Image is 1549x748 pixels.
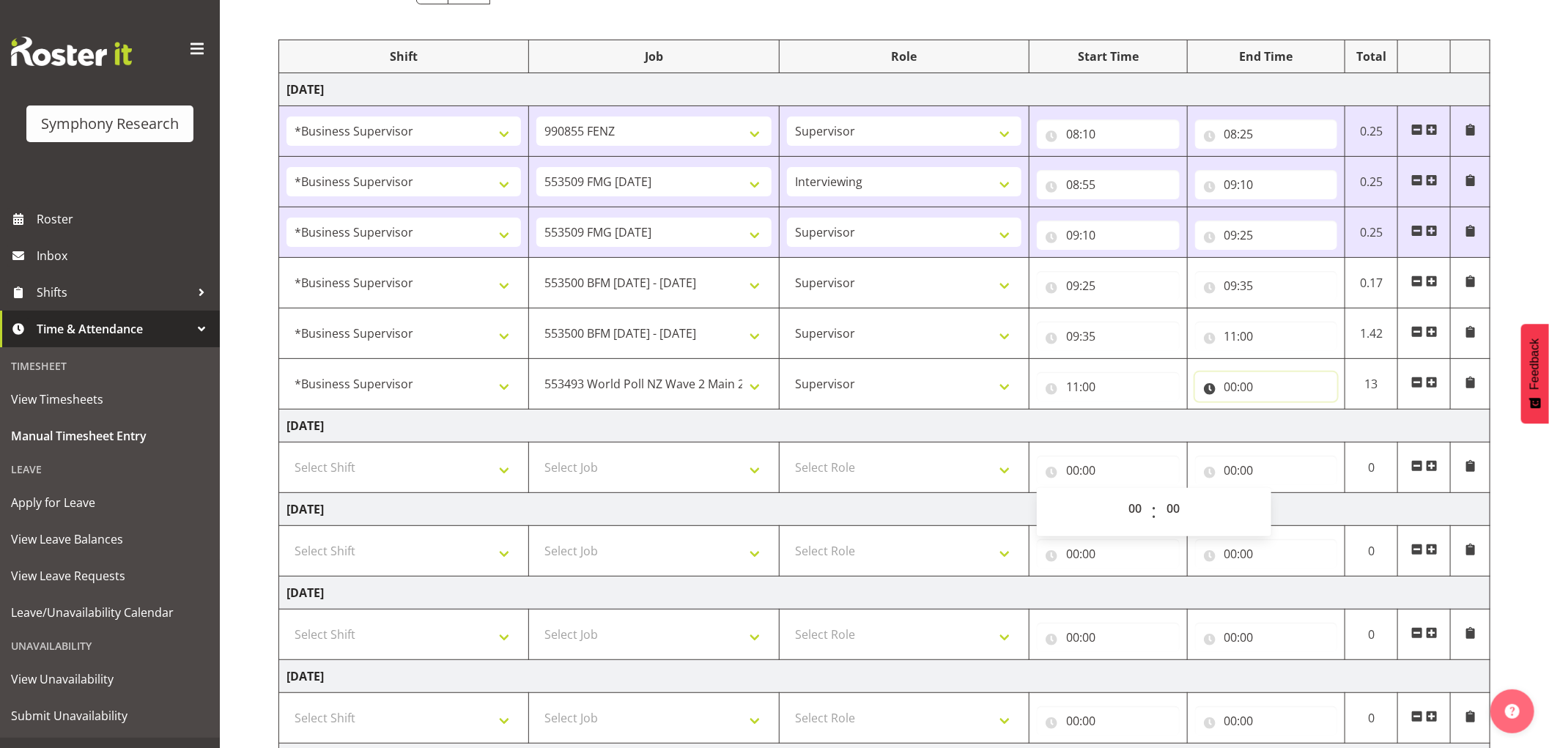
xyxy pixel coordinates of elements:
div: End Time [1195,48,1338,65]
td: 0 [1345,610,1398,660]
a: View Leave Requests [4,558,216,594]
span: View Timesheets [11,388,209,410]
td: [DATE] [279,410,1490,442]
span: Time & Attendance [37,318,191,340]
span: Submit Unavailability [11,705,209,727]
span: Manual Timesheet Entry [11,425,209,447]
input: Click to select... [1037,623,1180,652]
div: Start Time [1037,48,1180,65]
td: 0 [1345,526,1398,577]
span: Roster [37,208,212,230]
span: View Unavailability [11,668,209,690]
input: Click to select... [1195,623,1338,652]
div: Leave [4,454,216,484]
input: Click to select... [1037,372,1180,401]
td: 0 [1345,442,1398,493]
span: Apply for Leave [11,492,209,514]
div: Total [1353,48,1390,65]
span: : [1152,494,1157,530]
div: Shift [286,48,521,65]
td: 0.25 [1345,157,1398,207]
a: Apply for Leave [4,484,216,521]
a: View Timesheets [4,381,216,418]
input: Click to select... [1195,539,1338,569]
span: Shifts [37,281,191,303]
td: 0 [1345,693,1398,744]
input: Click to select... [1195,706,1338,736]
input: Click to select... [1195,456,1338,485]
div: Role [787,48,1021,65]
input: Click to select... [1195,221,1338,250]
button: Feedback - Show survey [1521,324,1549,423]
input: Click to select... [1195,322,1338,351]
a: View Leave Balances [4,521,216,558]
input: Click to select... [1037,706,1180,736]
a: Leave/Unavailability Calendar [4,594,216,631]
td: [DATE] [279,493,1490,526]
td: 0.25 [1345,106,1398,157]
input: Click to select... [1037,271,1180,300]
span: View Leave Requests [11,565,209,587]
td: 0.25 [1345,207,1398,258]
span: View Leave Balances [11,528,209,550]
td: 0.17 [1345,258,1398,308]
a: Submit Unavailability [4,697,216,734]
div: Timesheet [4,351,216,381]
a: Manual Timesheet Entry [4,418,216,454]
input: Click to select... [1195,119,1338,149]
input: Click to select... [1037,456,1180,485]
input: Click to select... [1037,539,1180,569]
input: Click to select... [1195,372,1338,401]
span: Leave/Unavailability Calendar [11,601,209,623]
td: 1.42 [1345,308,1398,359]
input: Click to select... [1195,271,1338,300]
a: View Unavailability [4,661,216,697]
td: [DATE] [279,577,1490,610]
span: Inbox [37,245,212,267]
td: 13 [1345,359,1398,410]
div: Job [536,48,771,65]
span: Feedback [1528,338,1542,390]
td: [DATE] [279,660,1490,693]
img: Rosterit website logo [11,37,132,66]
input: Click to select... [1037,221,1180,250]
div: Symphony Research [41,113,179,135]
div: Unavailability [4,631,216,661]
img: help-xxl-2.png [1505,704,1520,719]
input: Click to select... [1037,170,1180,199]
input: Click to select... [1037,119,1180,149]
td: [DATE] [279,73,1490,106]
input: Click to select... [1195,170,1338,199]
input: Click to select... [1037,322,1180,351]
